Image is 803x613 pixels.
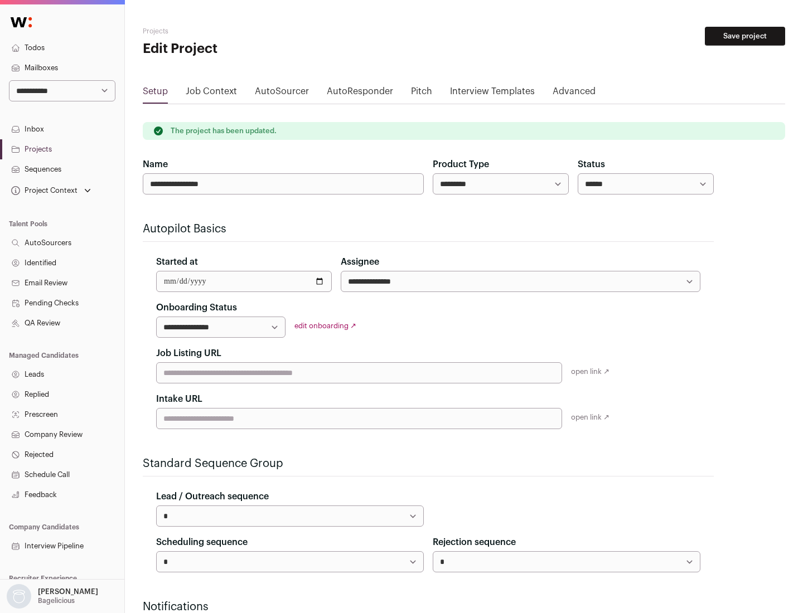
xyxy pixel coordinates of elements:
a: AutoSourcer [255,85,309,103]
button: Open dropdown [9,183,93,198]
img: nopic.png [7,584,31,609]
a: AutoResponder [327,85,393,103]
label: Assignee [341,255,379,269]
a: Interview Templates [450,85,535,103]
a: Job Context [186,85,237,103]
button: Open dropdown [4,584,100,609]
label: Job Listing URL [156,347,221,360]
a: edit onboarding ↗ [294,322,356,329]
button: Save project [705,27,785,46]
a: Advanced [553,85,596,103]
h2: Autopilot Basics [143,221,714,237]
p: Bagelicious [38,596,75,605]
a: Setup [143,85,168,103]
a: Pitch [411,85,432,103]
label: Product Type [433,158,489,171]
div: Project Context [9,186,78,195]
label: Started at [156,255,198,269]
label: Rejection sequence [433,536,516,549]
h2: Projects [143,27,357,36]
label: Name [143,158,168,171]
label: Lead / Outreach sequence [156,490,269,503]
p: The project has been updated. [171,127,277,135]
label: Onboarding Status [156,301,237,314]
p: [PERSON_NAME] [38,587,98,596]
h1: Edit Project [143,40,357,58]
img: Wellfound [4,11,38,33]
h2: Standard Sequence Group [143,456,714,471]
label: Scheduling sequence [156,536,248,549]
label: Status [578,158,605,171]
label: Intake URL [156,392,202,406]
